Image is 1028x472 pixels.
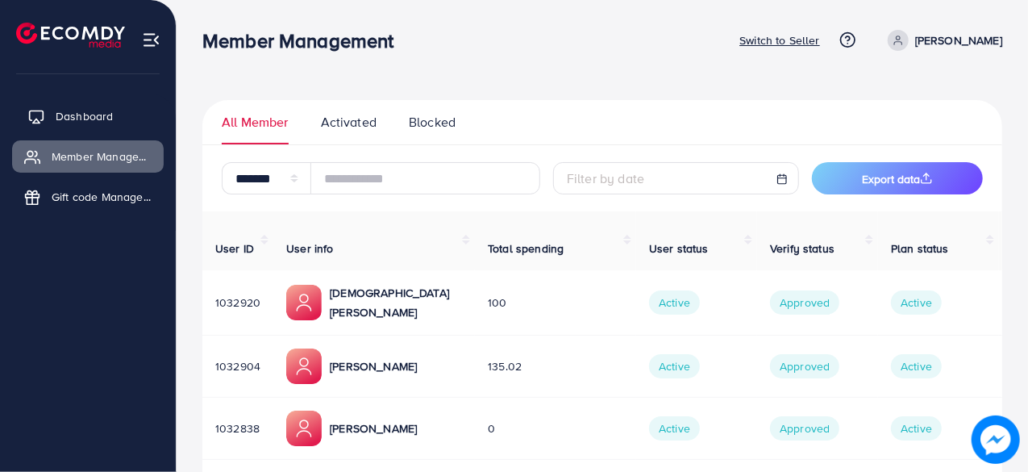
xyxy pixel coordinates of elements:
span: Total spending [488,240,564,257]
span: Gift code Management [52,189,152,205]
span: Approved [770,416,839,441]
button: Export data [812,162,983,194]
span: 100 [488,294,506,311]
span: Active [891,416,942,441]
span: All Member [222,113,289,132]
img: logo [16,23,125,48]
span: 1032920 [215,294,260,311]
span: 1032838 [215,420,260,436]
a: Gift code Management [12,181,164,213]
span: Active [891,290,942,315]
span: Dashboard [56,108,113,124]
p: [PERSON_NAME] [330,419,417,438]
span: Verify status [770,240,834,257]
img: ic-member-manager.00abd3e0.svg [286,411,322,446]
span: Active [649,290,700,315]
img: menu [142,31,160,49]
span: Active [649,354,700,378]
p: [DEMOGRAPHIC_DATA][PERSON_NAME] [330,283,462,322]
span: Approved [770,354,839,378]
img: ic-member-manager.00abd3e0.svg [286,349,322,384]
span: Active [649,416,700,441]
span: 1032904 [215,358,260,374]
a: Dashboard [12,100,164,132]
span: Activated [321,113,377,132]
p: Switch to Seller [739,31,820,50]
img: ic-member-manager.00abd3e0.svg [286,285,322,320]
a: [PERSON_NAME] [881,30,1002,51]
span: User status [649,240,709,257]
a: Member Management [12,140,164,173]
p: [PERSON_NAME] [330,357,417,376]
span: User ID [215,240,254,257]
span: 0 [488,420,495,436]
span: Active [891,354,942,378]
span: Member Management [52,148,152,165]
span: Blocked [409,113,456,132]
p: [PERSON_NAME] [915,31,1002,50]
span: Approved [770,290,839,315]
span: Filter by date [567,169,644,187]
h3: Member Management [202,29,407,52]
span: 135.02 [488,358,522,374]
span: Export data [862,171,933,187]
img: image [972,416,1020,464]
span: Plan status [891,240,949,257]
span: User info [286,240,333,257]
